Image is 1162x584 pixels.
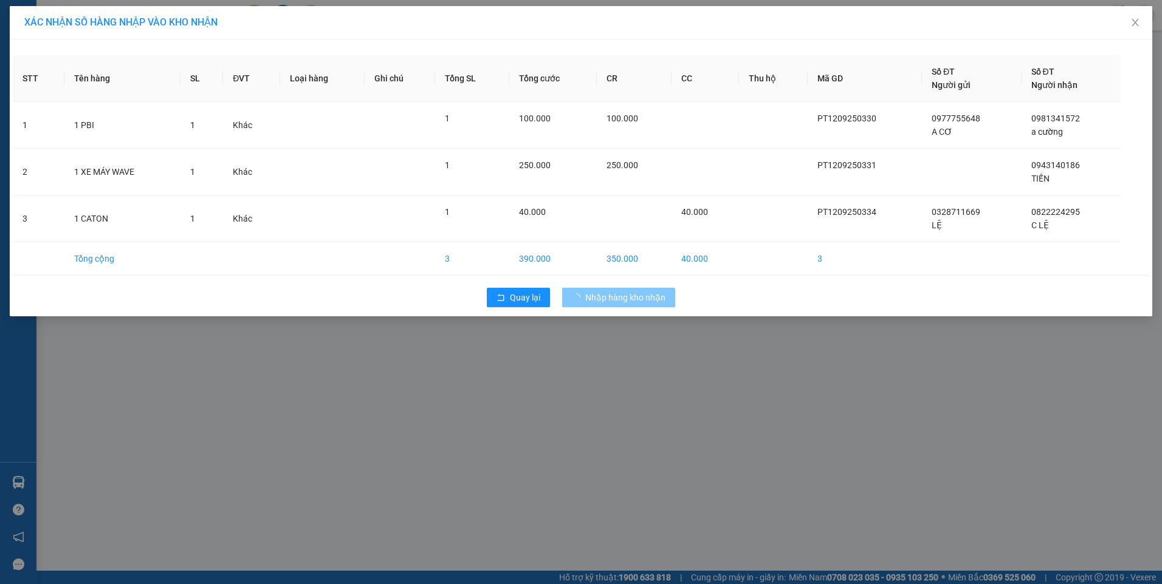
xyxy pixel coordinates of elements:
[932,67,955,76] span: Số ĐT
[585,291,665,304] span: Nhập hàng kho nhận
[572,293,585,302] span: loading
[607,160,638,170] span: 250.000
[64,102,180,149] td: 1 PBI
[808,55,922,102] th: Mã GD
[487,288,550,307] button: rollbackQuay lại
[1031,114,1080,123] span: 0981341572
[510,291,540,304] span: Quay lại
[223,55,280,102] th: ĐVT
[509,55,597,102] th: Tổng cước
[435,55,509,102] th: Tổng SL
[190,167,195,177] span: 1
[445,160,450,170] span: 1
[932,207,980,217] span: 0328711669
[13,102,64,149] td: 1
[1031,160,1080,170] span: 0943140186
[13,55,64,102] th: STT
[681,207,708,217] span: 40.000
[562,288,675,307] button: Nhập hàng kho nhận
[808,242,922,276] td: 3
[1031,207,1080,217] span: 0822224295
[435,242,509,276] td: 3
[13,195,64,242] td: 3
[445,114,450,123] span: 1
[1031,220,1049,230] span: C LỆ
[817,160,876,170] span: PT1209250331
[1031,80,1078,90] span: Người nhận
[817,114,876,123] span: PT1209250330
[519,160,551,170] span: 250.000
[519,207,546,217] span: 40.000
[932,127,952,137] span: A CƠ
[1031,127,1063,137] span: a cường
[64,55,180,102] th: Tên hàng
[365,55,436,102] th: Ghi chú
[932,80,971,90] span: Người gửi
[223,102,280,149] td: Khác
[739,55,807,102] th: Thu hộ
[1118,6,1152,40] button: Close
[672,55,739,102] th: CC
[190,120,195,130] span: 1
[597,242,672,276] td: 350.000
[64,242,180,276] td: Tổng cộng
[190,214,195,223] span: 1
[1031,174,1050,183] span: TIẾN
[672,242,739,276] td: 40.000
[1031,67,1054,76] span: Số ĐT
[223,149,280,195] td: Khác
[932,220,942,230] span: LỆ
[24,16,218,28] span: XÁC NHẬN SỐ HÀNG NHẬP VÀO KHO NHẬN
[497,293,505,303] span: rollback
[13,149,64,195] td: 2
[509,242,597,276] td: 390.000
[607,114,638,123] span: 100.000
[519,114,551,123] span: 100.000
[180,55,223,102] th: SL
[932,114,980,123] span: 0977755648
[280,55,365,102] th: Loại hàng
[64,149,180,195] td: 1 XE MÁY WAVE
[817,207,876,217] span: PT1209250334
[445,207,450,217] span: 1
[1130,18,1140,27] span: close
[64,195,180,242] td: 1 CATON
[223,195,280,242] td: Khác
[597,55,672,102] th: CR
